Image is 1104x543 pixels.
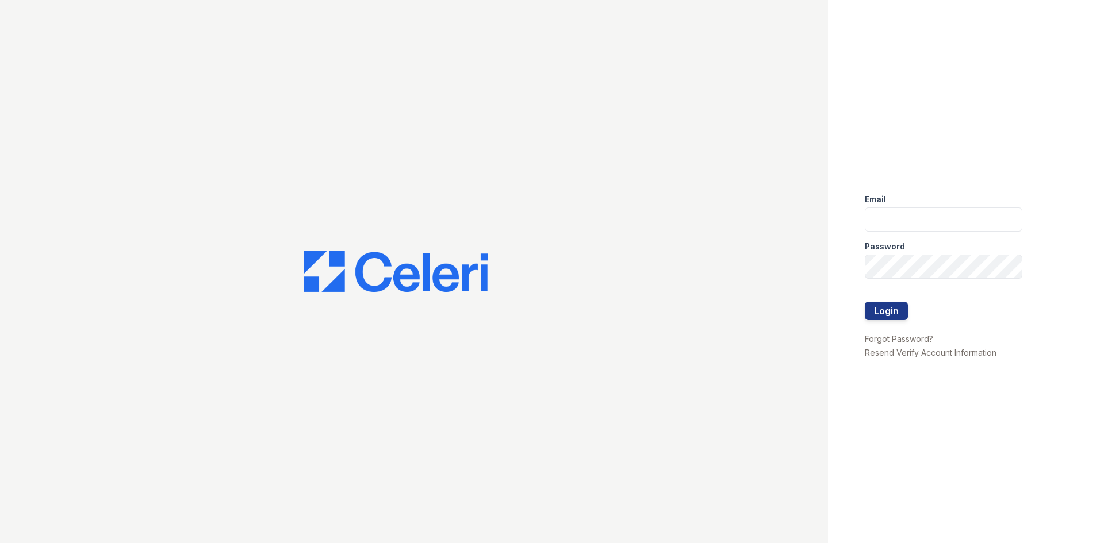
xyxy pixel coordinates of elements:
[304,251,488,292] img: CE_Logo_Blue-a8612792a0a2168367f1c8372b55b34899dd931a85d93a1a3d3e32e68fde9ad4.png
[865,334,933,344] a: Forgot Password?
[865,241,905,252] label: Password
[865,194,886,205] label: Email
[865,302,908,320] button: Login
[865,348,996,357] a: Resend Verify Account Information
